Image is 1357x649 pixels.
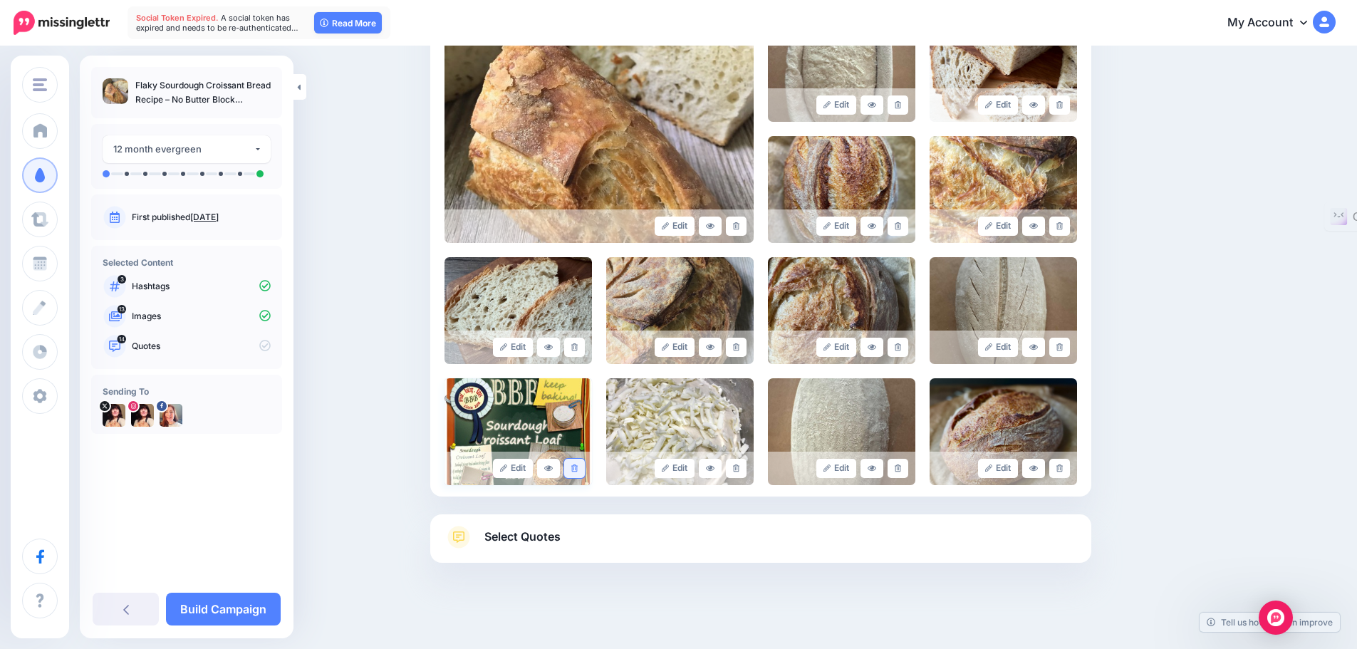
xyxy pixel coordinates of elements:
[978,217,1019,236] a: Edit
[930,378,1077,485] img: 5fab6a2dbde3bc59e6281ea8bb982ae7_large.jpg
[606,257,754,364] img: 7296b4441017dcc6d0c4edc8b7232c82_large.jpg
[136,13,298,33] span: A social token has expired and needs to be re-authenticated…
[768,15,915,122] img: 321e9eb3e0883305a268ef4adeee7566_large.jpg
[978,459,1019,478] a: Edit
[103,78,128,104] img: 9f0224e1bae6a53f6210f72c582d3493_thumb.jpg
[655,217,695,236] a: Edit
[314,12,382,33] a: Read More
[444,257,592,364] img: 5698c99ba9e74a06a60f7304fbf435de_large.jpg
[493,338,534,357] a: Edit
[978,338,1019,357] a: Edit
[816,217,857,236] a: Edit
[655,459,695,478] a: Edit
[768,257,915,364] img: 4bf0ee9d8e76e8a1b95fbda246d6b18a_large.jpg
[816,338,857,357] a: Edit
[118,305,126,313] span: 13
[103,386,271,397] h4: Sending To
[118,275,126,284] span: 3
[444,15,754,243] img: 9f0224e1bae6a53f6210f72c582d3493_large.jpg
[978,95,1019,115] a: Edit
[1259,601,1293,635] div: Open Intercom Messenger
[1200,613,1340,632] a: Tell us how we can improve
[132,310,271,323] p: Images
[33,78,47,91] img: menu.png
[113,141,254,157] div: 12 month evergreen
[493,459,534,478] a: Edit
[768,378,915,485] img: 50d8f532eb0749c7a1f0ad2eb78130c7_large.jpg
[930,15,1077,122] img: b3c25bf01224678141b8490838476ecf_large.jpg
[768,136,915,243] img: 18fbf6fbbbca22969cefd624568f72e2_large.jpg
[131,404,154,427] img: 20065376_1310769795687552_9167946166799695872_a-bsa109757.jpg
[103,404,125,427] img: IkpuULHJ-3594.jpg
[484,527,561,546] span: Select Quotes
[118,335,127,343] span: 14
[160,404,182,427] img: picture-8208.png
[930,136,1077,243] img: 6dcaabe807578e35912f5f48c922dc44_large.jpg
[655,338,695,357] a: Edit
[136,13,219,23] span: Social Token Expired.
[816,95,857,115] a: Edit
[444,526,1077,563] a: Select Quotes
[14,11,110,35] img: Missinglettr
[103,135,271,163] button: 12 month evergreen
[132,280,271,293] p: Hashtags
[132,340,271,353] p: Quotes
[1213,6,1336,41] a: My Account
[190,212,219,222] a: [DATE]
[135,78,271,107] p: Flaky Sourdough Croissant Bread Recipe – No Butter Block Required
[103,257,271,268] h4: Selected Content
[816,459,857,478] a: Edit
[132,211,271,224] p: First published
[606,378,754,485] img: 5acc3cd553e06cd1fff124956e712861_large.jpg
[444,378,592,485] img: d51d44e5888d27512bfe21414d237537_large.jpg
[930,257,1077,364] img: 36ded26c31909194852216a0c7b019af_large.jpg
